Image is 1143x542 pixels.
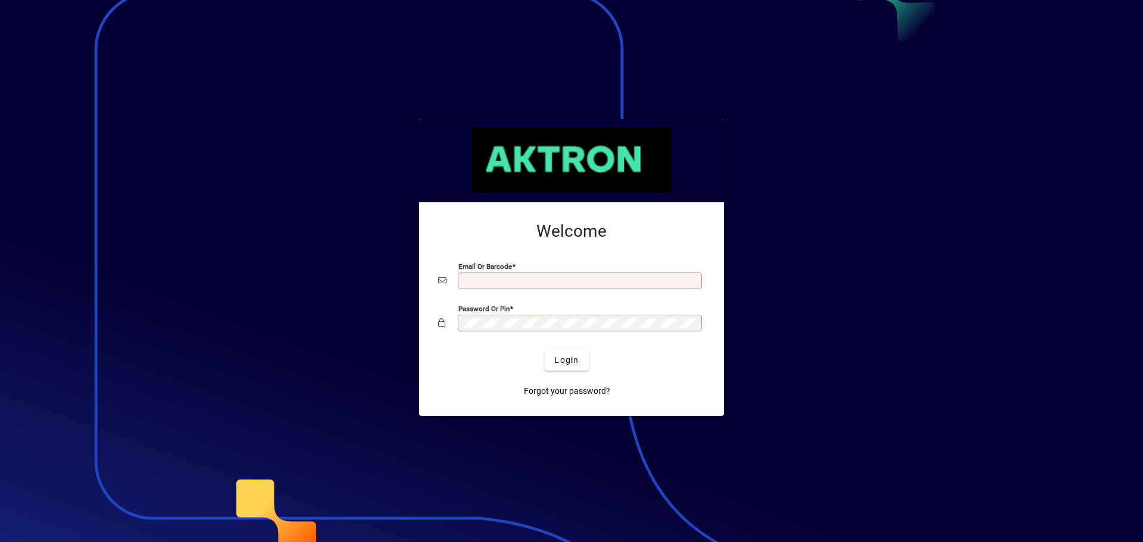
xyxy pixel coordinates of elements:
button: Login [545,349,588,371]
mat-label: Email or Barcode [458,262,512,271]
h2: Welcome [438,221,705,242]
a: Forgot your password? [519,380,615,402]
span: Login [554,354,579,366]
span: Forgot your password? [524,385,610,397]
mat-label: Password or Pin [458,305,510,313]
